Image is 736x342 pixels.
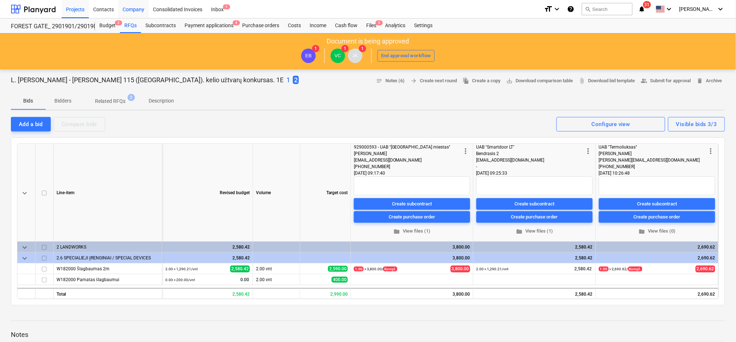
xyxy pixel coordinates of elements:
[284,18,305,33] a: Costs
[357,227,467,235] span: View files (1)
[697,77,722,85] span: Archive
[165,278,195,282] small: 0.00 × 200.00 / vnt
[354,170,470,176] div: [DATE] 09:17:40
[410,18,437,33] a: Settings
[115,20,122,25] span: 2
[95,97,125,105] p: Related RFQs
[474,288,596,299] div: 2,580.42
[351,288,474,299] div: 3,800.00
[293,76,299,84] span: 2
[354,158,422,163] span: [EMAIL_ADDRESS][DOMAIN_NAME]
[641,78,648,84] span: people_alt
[515,200,555,208] div: Create subcontract
[11,117,51,132] button: Add a bid
[696,266,715,272] span: 2,690.62
[120,18,141,33] a: RFQs
[634,213,681,221] div: Create purchase order
[331,18,362,33] div: Cash flow
[557,117,665,132] button: Configure view
[716,5,725,13] i: keyboard_arrow_down
[335,53,342,58] span: VC
[463,77,501,85] span: Create a copy
[599,242,715,253] div: 2,690.62
[700,307,736,342] div: Chat Widget
[394,228,400,234] span: folder
[460,75,504,87] button: Create a copy
[230,266,250,272] span: 2,580.42
[305,18,331,33] a: Income
[679,6,716,12] span: [PERSON_NAME]
[354,150,462,157] div: [PERSON_NAME]
[253,263,300,274] div: 2.00 vnt
[599,267,642,271] small: × 2,690.62 /
[599,198,715,210] button: Create subcontract
[462,147,470,155] span: more_vert
[377,50,435,62] button: End approval workflow
[312,45,319,52] span: 1
[11,76,284,84] p: L. [PERSON_NAME] - [PERSON_NAME] 115 ([GEOGRAPHIC_DATA]). kelio užtvarų konkursas. 1E
[57,253,159,263] div: 2.6 SPECIALIEJI ĮRENGINIAI / SPECIAL DEVICES
[359,45,366,52] span: 1
[553,5,562,13] i: keyboard_arrow_down
[599,170,715,176] div: [DATE] 10:26:48
[354,144,462,150] div: 929000593 - UAB "[GEOGRAPHIC_DATA] miestas"
[639,228,645,234] span: folder
[599,253,715,263] div: 2,690.62
[504,75,576,87] a: Download comparison table
[57,274,159,285] div: W182000 Pamatas šlagbaumui
[668,117,725,132] button: Visible bids 3/3
[506,77,573,85] span: Download comparison table
[476,150,584,157] div: Bendrasis 2
[392,200,432,208] div: Create subcontract
[165,267,198,271] small: 2.00 × 1,290.21 / vnt
[476,170,593,176] div: [DATE] 09:25:33
[286,76,290,84] p: 1
[128,94,135,101] span: 2
[476,144,584,150] div: UAB "Smartdoor LT"
[305,53,312,58] span: EB
[638,5,646,13] i: notifications
[20,189,29,197] span: keyboard_arrow_down
[57,263,159,274] div: W182000 Šlagbaumas 2m
[180,18,238,33] a: Payment applications4
[544,5,553,13] i: format_size
[584,147,593,155] span: more_vert
[641,77,691,85] span: Submit for approval
[628,267,642,271] span: Kompl.
[408,75,460,87] button: Create next round
[476,163,584,170] div: -
[331,49,345,63] div: Valentinas Cilcius
[373,75,408,87] button: Notes (6)
[327,37,409,46] p: Document is being approved
[332,277,348,283] span: 400.00
[362,18,381,33] div: Files
[592,120,630,129] div: Configure view
[476,226,593,237] button: View files (1)
[141,18,180,33] a: Subcontracts
[602,227,712,235] span: View files (0)
[348,49,363,63] div: Julius Karalius
[516,228,523,234] span: folder
[300,288,351,299] div: 2,990.00
[238,18,284,33] div: Purchase orders
[19,120,43,129] div: Add a bid
[506,78,513,84] span: save_alt
[638,75,694,87] button: Submit for approval
[362,18,381,33] a: Files3
[585,6,591,12] span: search
[694,75,725,87] button: Archive
[567,5,575,13] i: Knowledge base
[223,4,230,9] span: 1
[354,163,462,170] div: [PHONE_NUMBER]
[162,144,253,242] div: Revised budget
[95,18,120,33] div: Budget
[599,150,707,157] div: [PERSON_NAME]
[579,77,635,85] span: Download bid template
[354,226,470,237] button: View files (1)
[381,18,410,33] a: Analytics
[162,288,253,299] div: 2,580.42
